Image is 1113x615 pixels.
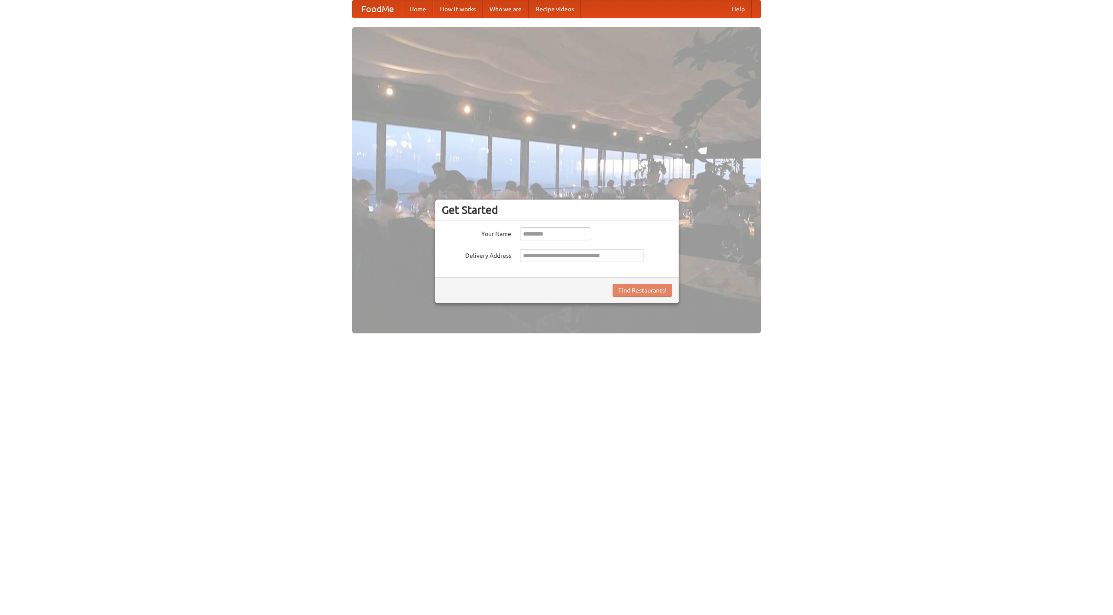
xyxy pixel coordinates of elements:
a: Help [725,0,752,18]
a: FoodMe [353,0,403,18]
h3: Get Started [442,203,672,216]
label: Your Name [442,227,511,238]
a: How it works [433,0,483,18]
label: Delivery Address [442,249,511,260]
a: Recipe videos [529,0,581,18]
a: Who we are [483,0,529,18]
button: Find Restaurants! [613,284,672,297]
a: Home [403,0,433,18]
